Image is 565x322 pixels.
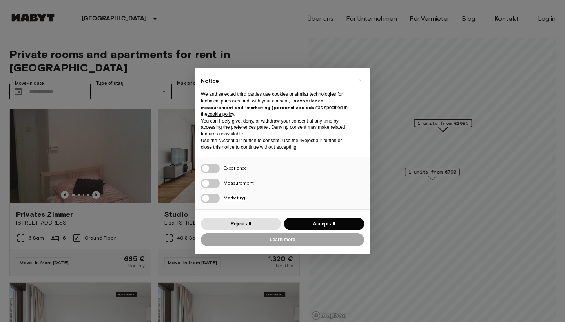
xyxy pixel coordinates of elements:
a: cookie policy [208,112,234,117]
p: Use the “Accept all” button to consent. Use the “Reject all” button or close this notice to conti... [201,137,352,151]
strong: experience, measurement and “marketing (personalized ads)” [201,98,324,110]
p: We and selected third parties use cookies or similar technologies for technical purposes and, wit... [201,91,352,117]
span: × [359,76,362,85]
button: Close this notice [354,74,366,87]
span: Marketing [224,195,245,201]
h2: Notice [201,77,352,85]
span: Measurement [224,180,254,186]
button: Accept all [284,218,364,231]
button: Learn more [201,233,364,246]
span: Experience [224,165,247,171]
button: Reject all [201,218,281,231]
p: You can freely give, deny, or withdraw your consent at any time by accessing the preferences pane... [201,118,352,137]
